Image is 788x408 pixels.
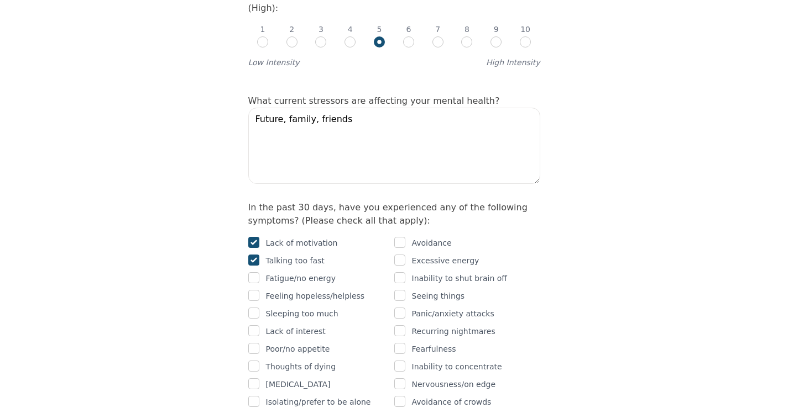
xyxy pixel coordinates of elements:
p: Thoughts of dying [266,360,336,373]
label: Low Intensity [248,57,300,68]
p: 10 [520,24,530,35]
p: Excessive energy [412,254,479,267]
p: Fatigue/no energy [266,272,336,285]
p: Lack of motivation [266,236,338,250]
p: 1 [260,24,265,35]
label: What current stressors are affecting your mental health? [248,96,500,106]
label: In the past 30 days, have you experienced any of the following symptoms? (Please check all that a... [248,202,528,226]
p: Recurring nightmares [412,325,495,338]
p: 7 [435,24,440,35]
p: 8 [465,24,469,35]
label: High Intensity [486,57,540,68]
p: Talking too fast [266,254,325,267]
p: Seeing things [412,289,465,303]
p: 4 [348,24,353,35]
p: 5 [377,24,382,35]
p: Nervousness/on edge [412,378,496,391]
p: Sleeping too much [266,307,338,320]
p: Inability to concentrate [412,360,502,373]
textarea: Future, family, friends [248,108,540,184]
p: Panic/anxiety attacks [412,307,494,320]
p: Feeling hopeless/helpless [266,289,365,303]
p: Inability to shut brain off [412,272,508,285]
p: 6 [406,24,411,35]
p: 9 [494,24,499,35]
p: [MEDICAL_DATA] [266,378,331,391]
p: Fearfulness [412,342,456,356]
p: 2 [289,24,294,35]
p: 3 [319,24,323,35]
p: Lack of interest [266,325,326,338]
p: Poor/no appetite [266,342,330,356]
p: Avoidance [412,236,452,250]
